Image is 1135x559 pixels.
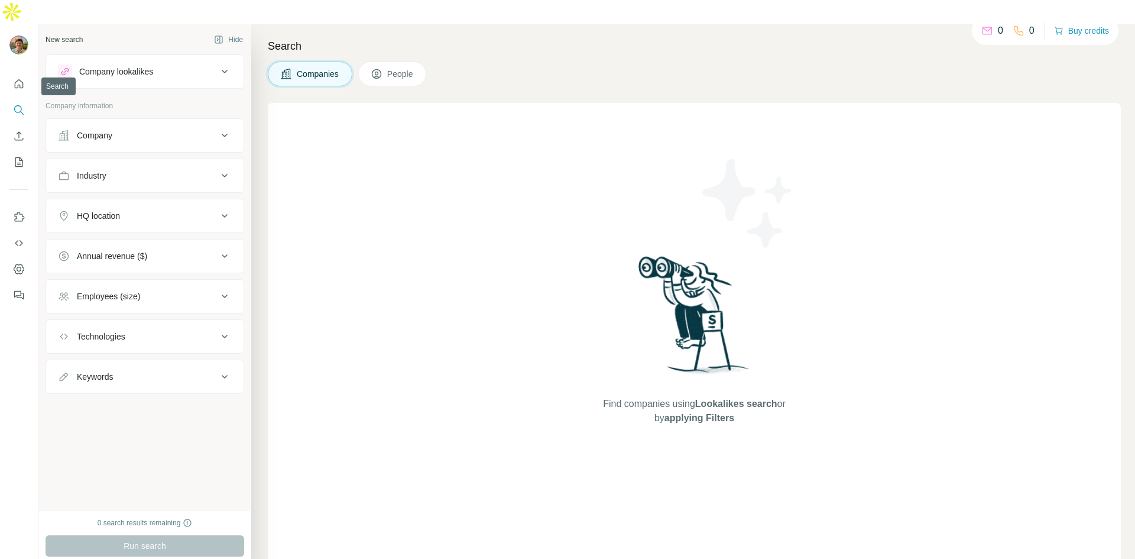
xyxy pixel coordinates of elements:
[46,242,244,270] button: Annual revenue ($)
[633,253,756,385] img: Surfe Illustration - Woman searching with binoculars
[77,130,112,141] div: Company
[297,68,340,80] span: Companies
[9,151,28,173] button: My lists
[79,66,153,77] div: Company lookalikes
[268,38,1121,54] h4: Search
[9,232,28,254] button: Use Surfe API
[46,34,83,45] div: New search
[664,413,734,423] span: applying Filters
[77,331,125,342] div: Technologies
[77,170,106,182] div: Industry
[46,282,244,311] button: Employees (size)
[46,161,244,190] button: Industry
[77,210,120,222] div: HQ location
[46,121,244,150] button: Company
[46,363,244,391] button: Keywords
[98,518,193,528] div: 0 search results remaining
[1054,22,1109,39] button: Buy credits
[1029,24,1035,38] p: 0
[387,68,414,80] span: People
[9,206,28,228] button: Use Surfe on LinkedIn
[9,99,28,121] button: Search
[9,285,28,306] button: Feedback
[9,125,28,147] button: Enrich CSV
[599,397,789,425] span: Find companies using or by
[9,73,28,95] button: Quick start
[206,31,251,49] button: Hide
[9,35,28,54] img: Avatar
[695,399,777,409] span: Lookalikes search
[46,101,244,111] p: Company information
[46,57,244,86] button: Company lookalikes
[9,259,28,280] button: Dashboard
[998,24,1003,38] p: 0
[695,150,801,257] img: Surfe Illustration - Stars
[77,371,113,383] div: Keywords
[77,250,147,262] div: Annual revenue ($)
[46,322,244,351] button: Technologies
[77,290,140,302] div: Employees (size)
[46,202,244,230] button: HQ location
